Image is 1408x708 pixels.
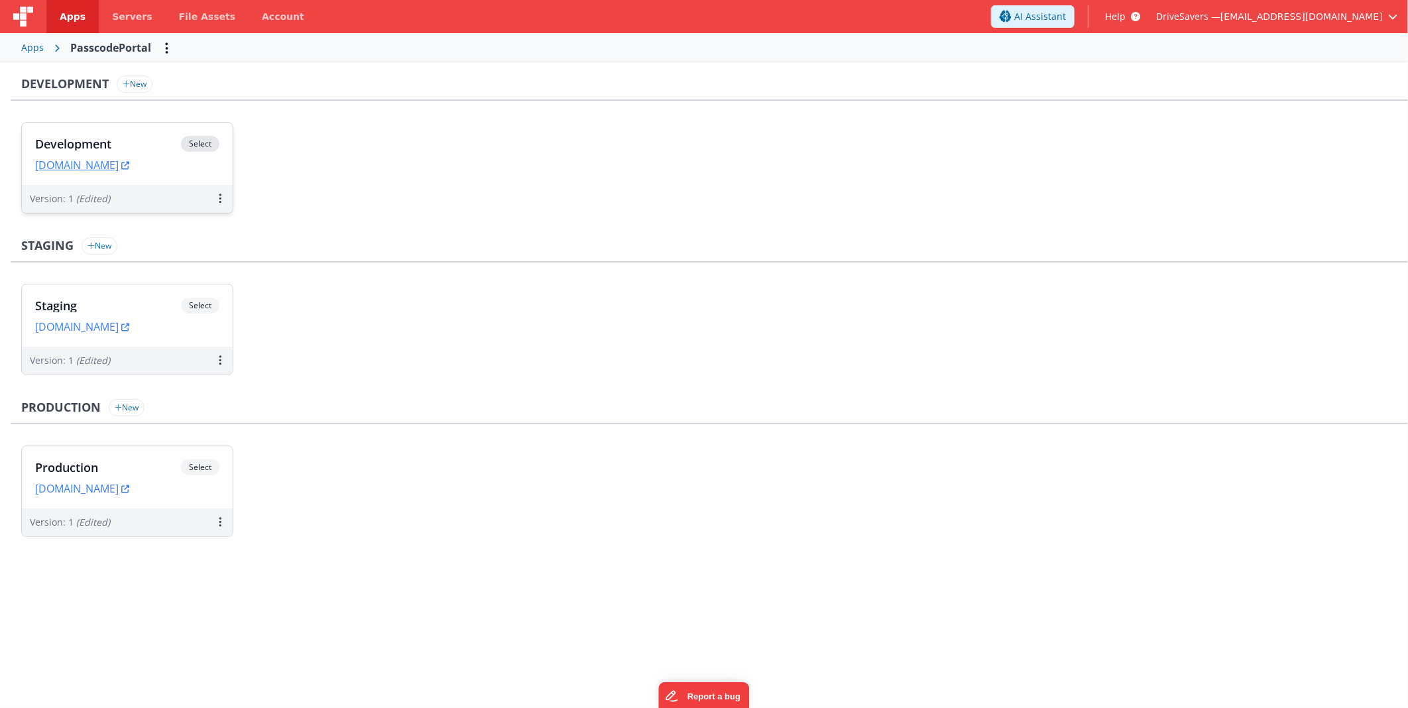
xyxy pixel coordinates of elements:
[21,401,101,414] h3: Production
[156,37,178,58] button: Options
[1156,10,1397,23] button: DriveSavers — [EMAIL_ADDRESS][DOMAIN_NAME]
[76,192,110,205] span: (Edited)
[1105,10,1126,23] span: Help
[181,459,219,475] span: Select
[991,5,1075,28] button: AI Assistant
[117,76,152,93] button: New
[76,516,110,528] span: (Edited)
[82,237,117,255] button: New
[181,136,219,152] span: Select
[179,10,236,23] span: File Assets
[35,482,129,495] a: [DOMAIN_NAME]
[1156,10,1220,23] span: DriveSavers —
[109,399,145,416] button: New
[21,78,109,91] h3: Development
[21,239,74,253] h3: Staging
[35,320,129,333] a: [DOMAIN_NAME]
[35,137,181,150] h3: Development
[1014,10,1066,23] span: AI Assistant
[30,516,110,529] div: Version: 1
[1220,10,1383,23] span: [EMAIL_ADDRESS][DOMAIN_NAME]
[60,10,86,23] span: Apps
[35,158,129,172] a: [DOMAIN_NAME]
[35,461,181,474] h3: Production
[70,40,151,56] div: PasscodePortal
[35,299,181,312] h3: Staging
[30,354,110,367] div: Version: 1
[181,298,219,314] span: Select
[112,10,152,23] span: Servers
[21,41,44,54] div: Apps
[30,192,110,206] div: Version: 1
[76,354,110,367] span: (Edited)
